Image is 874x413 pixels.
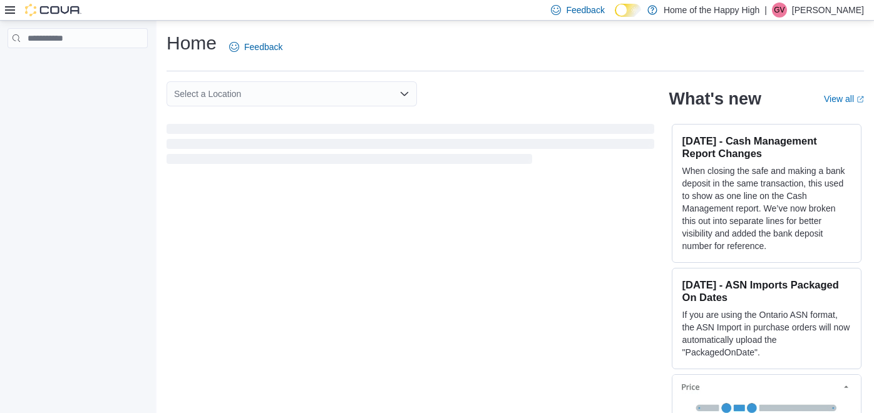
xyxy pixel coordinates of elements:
h1: Home [167,31,217,56]
div: Gurleen Virk [772,3,787,18]
a: Feedback [224,34,287,59]
a: View allExternal link [824,94,864,104]
h3: [DATE] - Cash Management Report Changes [682,135,851,160]
span: Loading [167,126,654,166]
svg: External link [856,96,864,103]
p: Home of the Happy High [664,3,759,18]
span: Feedback [566,4,604,16]
p: When closing the safe and making a bank deposit in the same transaction, this used to show as one... [682,165,851,252]
h2: What's new [669,89,761,109]
input: Dark Mode [615,4,641,17]
img: Cova [25,4,81,16]
p: | [764,3,767,18]
button: Open list of options [399,89,409,99]
span: Feedback [244,41,282,53]
h3: [DATE] - ASN Imports Packaged On Dates [682,278,851,303]
nav: Complex example [8,51,148,81]
span: GV [774,3,784,18]
p: If you are using the Ontario ASN format, the ASN Import in purchase orders will now automatically... [682,308,851,359]
p: [PERSON_NAME] [792,3,864,18]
